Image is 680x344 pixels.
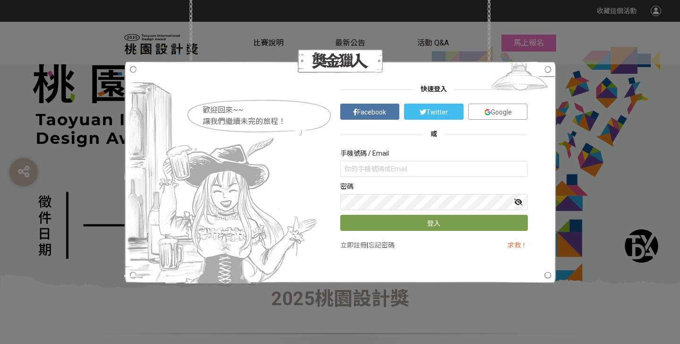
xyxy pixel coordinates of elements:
a: 忘記密碼 [368,241,395,249]
button: 登入 [340,215,528,231]
a: 立即註冊 [340,241,367,249]
img: Hostess [124,61,320,283]
span: 快速登入 [413,85,454,93]
a: 求救！ [508,241,527,249]
span: Twitter [426,108,448,116]
span: Google [491,108,512,116]
img: Light [483,61,556,97]
input: 你的手機號碼或Email [340,161,528,177]
div: 歡迎回來~~ [203,105,332,116]
img: icon_google.e274bc9.svg [484,109,491,115]
div: 讓我們繼續未完的旅程！ [203,116,332,127]
span: Facebook [357,108,386,116]
span: | [367,241,368,249]
span: 或 [423,130,444,138]
label: 密碼 [340,182,353,192]
label: 手機號碼 / Email [340,149,389,159]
